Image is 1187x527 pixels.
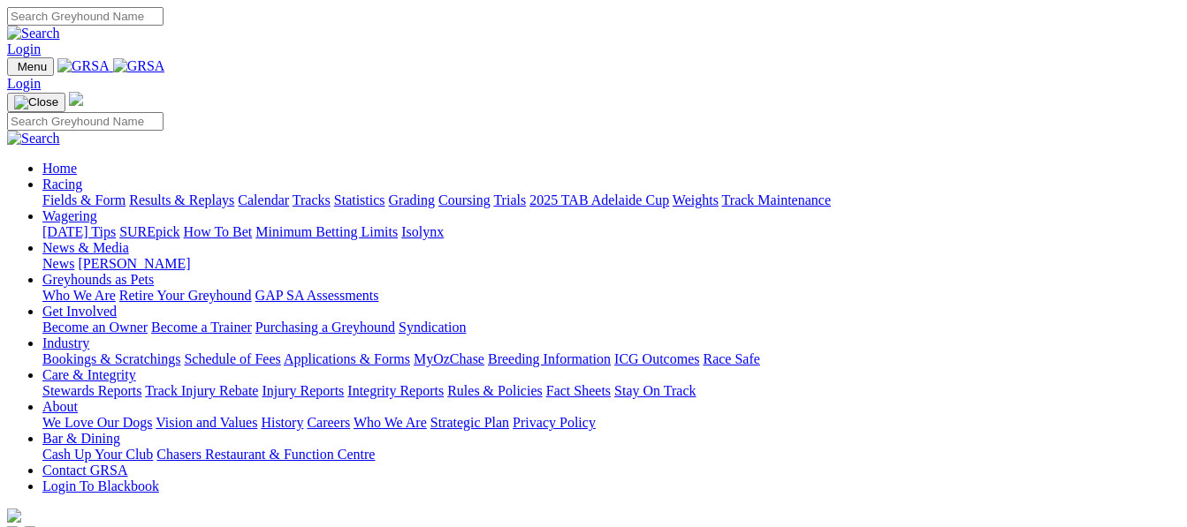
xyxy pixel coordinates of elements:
[7,41,41,56] a: Login
[42,320,1180,335] div: Get Involved
[42,256,74,271] a: News
[42,240,129,255] a: News & Media
[42,192,126,207] a: Fields & Form
[7,57,54,76] button: Toggle navigation
[7,7,164,26] input: Search
[546,383,611,398] a: Fact Sheets
[42,447,153,462] a: Cash Up Your Club
[42,431,120,446] a: Bar & Dining
[184,351,280,366] a: Schedule of Fees
[255,288,379,303] a: GAP SA Assessments
[42,224,116,239] a: [DATE] Tips
[69,92,83,106] img: logo-grsa-white.png
[238,192,289,207] a: Calendar
[42,351,180,366] a: Bookings & Scratchings
[284,351,410,366] a: Applications & Forms
[42,177,82,192] a: Racing
[493,192,526,207] a: Trials
[129,192,234,207] a: Results & Replays
[7,508,21,523] img: logo-grsa-white.png
[255,320,395,335] a: Purchasing a Greyhound
[119,288,252,303] a: Retire Your Greyhound
[354,415,427,430] a: Who We Are
[7,131,60,147] img: Search
[42,351,1180,367] div: Industry
[42,383,1180,399] div: Care & Integrity
[673,192,719,207] a: Weights
[42,256,1180,272] div: News & Media
[42,478,159,493] a: Login To Blackbook
[156,415,257,430] a: Vision and Values
[18,60,47,73] span: Menu
[113,58,165,74] img: GRSA
[145,383,258,398] a: Track Injury Rebate
[14,95,58,109] img: Close
[307,415,350,430] a: Careers
[255,224,398,239] a: Minimum Betting Limits
[399,320,466,335] a: Syndication
[529,192,669,207] a: 2025 TAB Adelaide Cup
[261,415,303,430] a: History
[703,351,759,366] a: Race Safe
[42,224,1180,240] div: Wagering
[414,351,484,366] a: MyOzChase
[42,288,116,303] a: Who We Are
[42,320,148,335] a: Become an Owner
[42,304,117,319] a: Get Involved
[151,320,252,335] a: Become a Trainer
[42,192,1180,208] div: Racing
[513,415,596,430] a: Privacy Policy
[293,192,331,207] a: Tracks
[42,161,77,176] a: Home
[430,415,509,430] a: Strategic Plan
[119,224,179,239] a: SUREpick
[42,367,136,382] a: Care & Integrity
[42,272,154,287] a: Greyhounds as Pets
[42,399,78,414] a: About
[262,383,344,398] a: Injury Reports
[334,192,385,207] a: Statistics
[78,256,190,271] a: [PERSON_NAME]
[42,335,89,350] a: Industry
[614,351,699,366] a: ICG Outcomes
[722,192,831,207] a: Track Maintenance
[42,208,97,223] a: Wagering
[438,192,491,207] a: Coursing
[42,415,152,430] a: We Love Our Dogs
[7,76,41,91] a: Login
[7,93,65,112] button: Toggle navigation
[614,383,696,398] a: Stay On Track
[447,383,543,398] a: Rules & Policies
[42,463,127,478] a: Contact GRSA
[347,383,444,398] a: Integrity Reports
[488,351,611,366] a: Breeding Information
[156,447,375,462] a: Chasers Restaurant & Function Centre
[7,112,164,131] input: Search
[42,383,141,398] a: Stewards Reports
[184,224,253,239] a: How To Bet
[57,58,110,74] img: GRSA
[42,447,1180,463] div: Bar & Dining
[42,288,1180,304] div: Greyhounds as Pets
[389,192,435,207] a: Grading
[7,26,60,41] img: Search
[42,415,1180,431] div: About
[401,224,444,239] a: Isolynx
